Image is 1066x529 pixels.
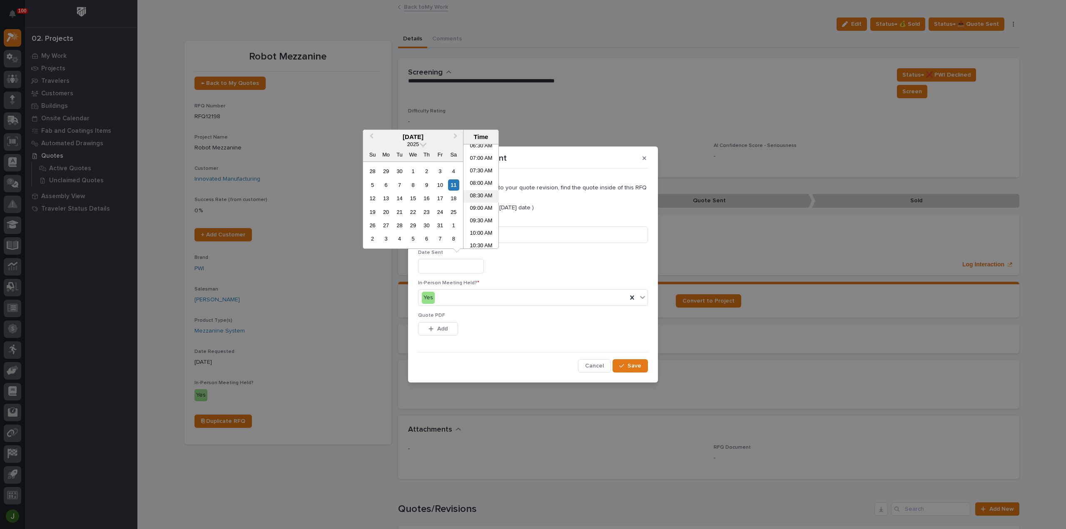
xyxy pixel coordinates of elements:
div: Choose Monday, October 20th, 2025 [380,206,391,218]
div: Choose Wednesday, October 22nd, 2025 [407,206,418,218]
div: Choose Monday, October 13th, 2025 [380,193,391,204]
div: month 2025-10 [366,164,460,246]
span: Save [628,362,641,370]
div: Choose Friday, October 10th, 2025 [434,179,446,191]
div: Choose Friday, October 3rd, 2025 [434,166,446,177]
div: Choose Sunday, October 12th, 2025 [367,193,378,204]
div: We [407,149,418,160]
p: ( Tip: Leave date blank to use [DATE] date ) [418,204,648,211]
div: Tu [394,149,405,160]
div: Choose Friday, October 17th, 2025 [434,193,446,204]
div: Choose Saturday, October 18th, 2025 [448,193,459,204]
div: Choose Tuesday, October 14th, 2025 [394,193,405,204]
div: Choose Thursday, November 6th, 2025 [421,233,432,244]
button: Add [418,322,458,335]
div: Choose Saturday, October 25th, 2025 [448,206,459,218]
div: Choose Sunday, November 2nd, 2025 [367,233,378,244]
div: Choose Saturday, November 8th, 2025 [448,233,459,244]
div: Choose Wednesday, October 8th, 2025 [407,179,418,191]
div: Choose Sunday, September 28th, 2025 [367,166,378,177]
div: Choose Tuesday, September 30th, 2025 [394,166,405,177]
span: Add [437,325,448,333]
div: Choose Monday, October 6th, 2025 [380,179,391,191]
li: 09:00 AM [463,203,499,215]
div: Choose Tuesday, October 28th, 2025 [394,220,405,231]
span: 2025 [407,141,419,147]
li: 07:30 AM [463,165,499,178]
div: Choose Friday, October 31st, 2025 [434,220,446,231]
div: Choose Saturday, October 11th, 2025 [448,179,459,191]
li: 08:00 AM [463,178,499,190]
div: Choose Monday, October 27th, 2025 [380,220,391,231]
button: Next Month [450,131,463,144]
div: Choose Thursday, October 16th, 2025 [421,193,432,204]
div: Choose Friday, October 24th, 2025 [434,206,446,218]
span: Cancel [585,362,604,370]
button: Cancel [578,359,611,373]
div: Choose Sunday, October 26th, 2025 [367,220,378,231]
li: 06:30 AM [463,140,499,153]
div: Choose Monday, November 3rd, 2025 [380,233,391,244]
li: 08:30 AM [463,190,499,203]
div: Choose Tuesday, November 4th, 2025 [394,233,405,244]
div: Choose Thursday, October 9th, 2025 [421,179,432,191]
div: Choose Thursday, October 30th, 2025 [421,220,432,231]
div: Choose Thursday, October 23rd, 2025 [421,206,432,218]
div: Choose Saturday, October 4th, 2025 [448,166,459,177]
div: Choose Sunday, October 19th, 2025 [367,206,378,218]
div: Choose Wednesday, October 15th, 2025 [407,193,418,204]
button: Previous Month [364,131,377,144]
div: Choose Wednesday, October 29th, 2025 [407,220,418,231]
li: 09:30 AM [463,215,499,228]
div: [DATE] [363,133,463,141]
div: Th [421,149,432,160]
div: Choose Sunday, October 5th, 2025 [367,179,378,191]
span: In-Person Meeting Held? [418,281,479,286]
div: Choose Wednesday, October 1st, 2025 [407,166,418,177]
div: Choose Monday, September 29th, 2025 [380,166,391,177]
li: 07:00 AM [463,153,499,165]
div: Choose Tuesday, October 7th, 2025 [394,179,405,191]
li: 10:00 AM [463,228,499,240]
div: Time [466,133,496,141]
div: Sa [448,149,459,160]
div: Choose Friday, November 7th, 2025 [434,233,446,244]
div: Choose Thursday, October 2nd, 2025 [421,166,432,177]
div: Su [367,149,378,160]
div: Choose Tuesday, October 21st, 2025 [394,206,405,218]
span: Quote PDF [418,313,445,318]
div: Choose Saturday, November 1st, 2025 [448,220,459,231]
p: If you wish to add more detail to your quote revision, find the quote inside of this RFQ record. [418,184,648,199]
button: Save [613,359,648,373]
div: Choose Wednesday, November 5th, 2025 [407,233,418,244]
div: Mo [380,149,391,160]
div: Yes [422,292,435,304]
div: Fr [434,149,446,160]
li: 10:30 AM [463,240,499,253]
